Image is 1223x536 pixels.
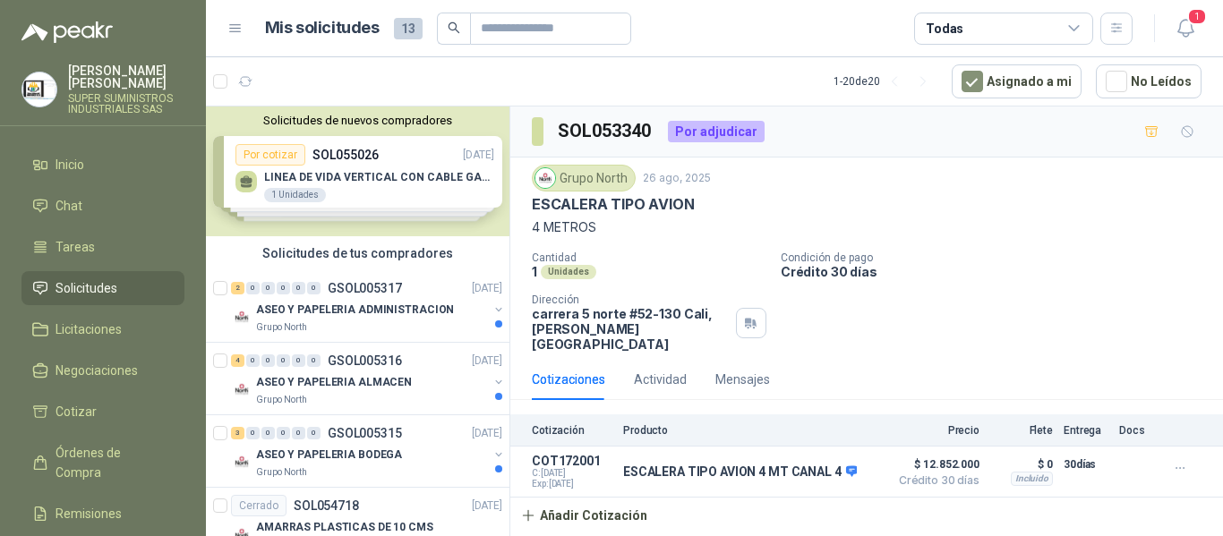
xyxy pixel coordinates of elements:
[535,168,555,188] img: Company Logo
[472,353,502,370] p: [DATE]
[231,495,287,516] div: Cerrado
[532,468,612,479] span: C: [DATE]
[715,370,770,389] div: Mensajes
[206,236,509,270] div: Solicitudes de tus compradores
[532,294,729,306] p: Dirección
[21,312,184,346] a: Licitaciones
[256,320,307,335] p: Grupo North
[265,15,380,41] h1: Mis solicitudes
[1169,13,1202,45] button: 1
[1064,424,1108,437] p: Entrega
[532,251,766,264] p: Cantidad
[277,427,290,439] div: 0
[834,67,937,96] div: 1 - 20 de 20
[781,251,1216,264] p: Condición de pago
[926,19,963,38] div: Todas
[307,354,321,367] div: 0
[328,282,402,294] p: GSOL005317
[532,454,612,468] p: COT172001
[206,106,509,236] div: Solicitudes de nuevos compradoresPor cotizarSOL055026[DATE] LINEA DE VIDA VERTICAL CON CABLE GALV...
[952,64,1082,98] button: Asignado a mi
[623,464,857,481] p: ESCALERA TIPO AVION 4 MT CANAL 4
[246,282,260,294] div: 0
[1064,454,1108,475] p: 30 días
[890,424,979,437] p: Precio
[472,498,502,515] p: [DATE]
[256,302,454,319] p: ASEO Y PAPELERIA ADMINISTRACION
[292,282,305,294] div: 0
[256,519,433,536] p: AMARRAS PLASTICAS DE 10 CMS
[292,427,305,439] div: 0
[990,454,1053,475] p: $ 0
[21,353,184,387] a: Negociaciones
[231,379,252,400] img: Company Logo
[532,370,605,389] div: Cotizaciones
[532,479,612,489] span: Exp: [DATE]
[292,354,305,367] div: 0
[294,499,359,512] p: SOL054718
[56,443,167,482] span: Órdenes de Compra
[532,217,1202,237] p: 4 METROS
[643,170,711,187] p: 26 ago, 2025
[56,278,117,298] span: Solicitudes
[231,427,244,439] div: 3
[1187,8,1207,25] span: 1
[307,427,321,439] div: 0
[56,155,84,174] span: Inicio
[21,21,113,43] img: Logo peakr
[472,425,502,442] p: [DATE]
[541,265,596,279] div: Unidades
[256,393,307,407] p: Grupo North
[532,264,537,279] p: 1
[256,374,412,391] p: ASEO Y PAPELERIA ALMACEN
[781,264,1216,279] p: Crédito 30 días
[394,18,423,39] span: 13
[532,306,729,352] p: carrera 5 norte #52-130 Cali , [PERSON_NAME][GEOGRAPHIC_DATA]
[448,21,460,34] span: search
[277,354,290,367] div: 0
[532,195,695,214] p: ESCALERA TIPO AVION
[231,451,252,472] img: Company Logo
[21,230,184,264] a: Tareas
[328,427,402,439] p: GSOL005315
[890,475,979,486] span: Crédito 30 días
[246,354,260,367] div: 0
[307,282,321,294] div: 0
[246,427,260,439] div: 0
[68,93,184,115] p: SUPER SUMINISTROS INDUSTRIALES SAS
[56,361,138,380] span: Negociaciones
[56,196,82,216] span: Chat
[256,465,307,480] p: Grupo North
[231,282,244,294] div: 2
[231,350,506,407] a: 4 0 0 0 0 0 GSOL005316[DATE] Company LogoASEO Y PAPELERIA ALMACENGrupo North
[472,280,502,297] p: [DATE]
[668,121,765,142] div: Por adjudicar
[231,422,506,480] a: 3 0 0 0 0 0 GSOL005315[DATE] Company LogoASEO Y PAPELERIA BODEGAGrupo North
[56,504,122,523] span: Remisiones
[22,72,56,106] img: Company Logo
[21,436,184,489] a: Órdenes de Compra
[21,395,184,429] a: Cotizar
[1011,472,1053,486] div: Incluido
[328,354,402,367] p: GSOL005316
[623,424,879,437] p: Producto
[21,148,184,182] a: Inicio
[213,114,502,127] button: Solicitudes de nuevos compradores
[56,237,95,257] span: Tareas
[532,165,636,191] div: Grupo North
[890,454,979,475] span: $ 12.852.000
[558,117,654,145] h3: SOL053340
[21,271,184,305] a: Solicitudes
[231,306,252,328] img: Company Logo
[990,424,1053,437] p: Flete
[261,427,275,439] div: 0
[256,447,402,464] p: ASEO Y PAPELERIA BODEGA
[261,354,275,367] div: 0
[634,370,687,389] div: Actividad
[1096,64,1202,98] button: No Leídos
[277,282,290,294] div: 0
[532,424,612,437] p: Cotización
[231,354,244,367] div: 4
[1119,424,1155,437] p: Docs
[21,189,184,223] a: Chat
